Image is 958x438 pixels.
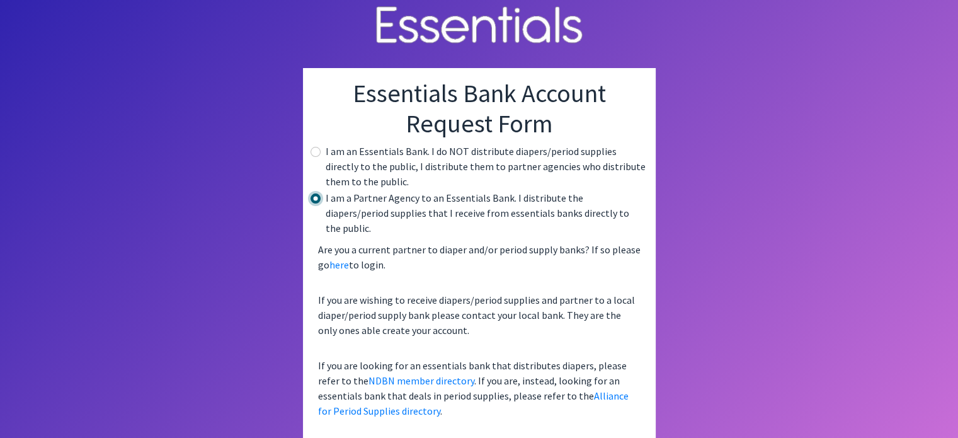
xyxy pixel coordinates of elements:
p: If you are looking for an essentials bank that distributes diapers, please refer to the . If you ... [313,353,646,424]
a: Alliance for Period Supplies directory [318,389,629,417]
p: If you are wishing to receive diapers/period supplies and partner to a local diaper/period supply... [313,287,646,343]
a: here [329,258,349,271]
a: NDBN member directory [368,374,474,387]
p: Are you a current partner to diaper and/or period supply banks? If so please go to login. [313,237,646,277]
label: I am an Essentials Bank. I do NOT distribute diapers/period supplies directly to the public, I di... [326,144,646,189]
label: I am a Partner Agency to an Essentials Bank. I distribute the diapers/period supplies that I rece... [326,190,646,236]
h1: Essentials Bank Account Request Form [313,78,646,139]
